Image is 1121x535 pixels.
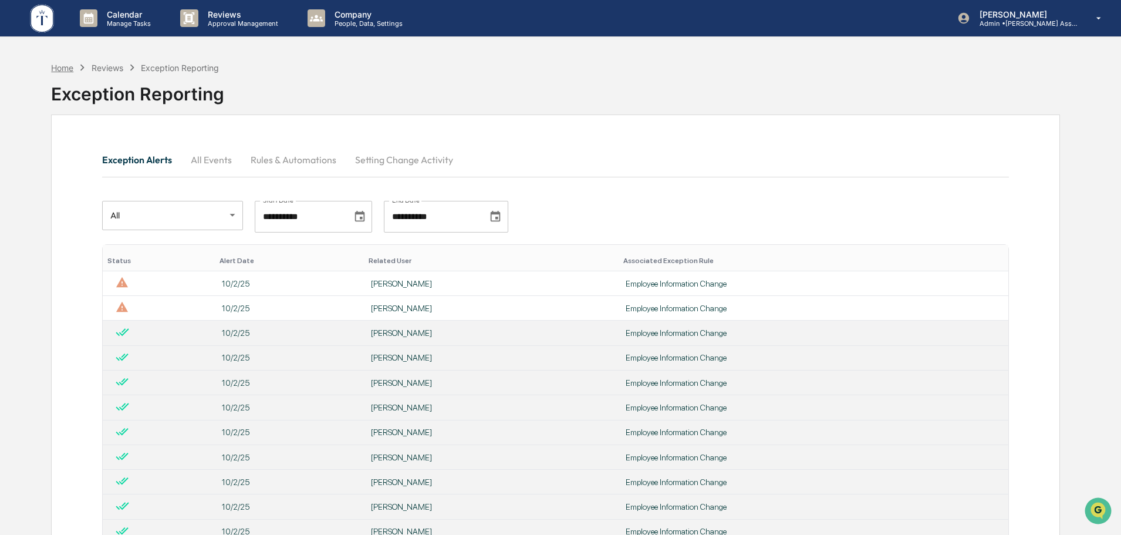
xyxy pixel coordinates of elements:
label: End Date [392,196,420,205]
span: • [97,191,102,201]
div: 10/2/25 [222,403,357,412]
div: 10/2/25 [222,328,357,338]
div: Exception Reporting [141,63,219,73]
iframe: Open customer support [1083,496,1115,528]
div: Past conversations [12,130,79,140]
div: [PERSON_NAME] [371,378,612,388]
p: Approval Management [198,19,284,28]
div: [PERSON_NAME] [371,403,612,412]
img: 1746055101610-c473b297-6a78-478c-a979-82029cc54cd1 [12,90,33,111]
p: Reviews [198,9,284,19]
button: See all [182,128,214,142]
div: Toggle SortBy [369,257,614,265]
div: Toggle SortBy [220,257,359,265]
div: 10/2/25 [222,353,357,362]
div: [PERSON_NAME] [371,304,612,313]
div: Employee Information Change [626,378,1001,388]
button: All Events [181,146,241,174]
span: [DATE] [104,191,128,201]
div: Employee Information Change [626,328,1001,338]
p: Manage Tasks [97,19,157,28]
div: 🖐️ [12,241,21,251]
button: Rules & Automations [241,146,346,174]
button: Setting Change Activity [346,146,462,174]
div: Employee Information Change [626,502,1001,512]
div: [PERSON_NAME] [371,353,612,362]
img: logo [28,2,56,35]
span: • [97,160,102,169]
a: 🖐️Preclearance [7,235,80,257]
div: Home [51,63,73,73]
img: Tammy Steffen [12,149,31,167]
div: 10/2/25 [222,378,357,388]
button: Choose date, selected date is Jan 1, 2024 [349,206,371,228]
div: 10/2/25 [222,502,357,512]
div: We're available if you need us! [53,102,161,111]
span: Data Lookup [23,263,74,274]
div: [PERSON_NAME] [371,328,612,338]
div: Employee Information Change [626,428,1001,437]
div: Employee Information Change [626,477,1001,487]
div: [PERSON_NAME] [371,279,612,288]
div: [PERSON_NAME] [371,477,612,487]
div: Employee Information Change [626,304,1001,313]
div: 🗄️ [85,241,94,251]
div: [PERSON_NAME] [371,428,612,437]
div: secondary tabs example [102,146,1009,174]
div: Employee Information Change [626,353,1001,362]
div: [PERSON_NAME] [371,453,612,462]
div: Employee Information Change [626,453,1001,462]
p: [PERSON_NAME] [970,9,1079,19]
p: People, Data, Settings [325,19,408,28]
div: 🔎 [12,264,21,273]
p: How can we help? [12,25,214,43]
div: Employee Information Change [626,279,1001,288]
label: Start Date [263,196,293,205]
a: 🗄️Attestations [80,235,150,257]
div: Employee Information Change [626,403,1001,412]
p: Company [325,9,408,19]
span: [DATE] [104,160,128,169]
div: Toggle SortBy [107,257,210,265]
img: Tammy Steffen [12,180,31,199]
button: Choose date, selected date is Dec 31, 2025 [484,206,507,228]
button: Start new chat [200,93,214,107]
img: 8933085812038_c878075ebb4cc5468115_72.jpg [25,90,46,111]
p: Calendar [97,9,157,19]
a: Powered byPylon [83,291,142,300]
div: 10/2/25 [222,477,357,487]
div: Start new chat [53,90,193,102]
div: 10/2/25 [222,453,357,462]
a: 🔎Data Lookup [7,258,79,279]
div: Reviews [92,63,123,73]
div: Toggle SortBy [623,257,1004,265]
span: [PERSON_NAME] [36,160,95,169]
span: Preclearance [23,240,76,252]
button: Exception Alerts [102,146,181,174]
span: [PERSON_NAME] [36,191,95,201]
div: [PERSON_NAME] [371,502,612,512]
span: Attestations [97,240,146,252]
div: All [102,199,243,231]
p: Admin • [PERSON_NAME] Asset Management LLC [970,19,1079,28]
span: Pylon [117,291,142,300]
div: 10/2/25 [222,279,357,288]
div: Exception Reporting [51,74,1060,105]
div: 10/2/25 [222,304,357,313]
div: 10/2/25 [222,428,357,437]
